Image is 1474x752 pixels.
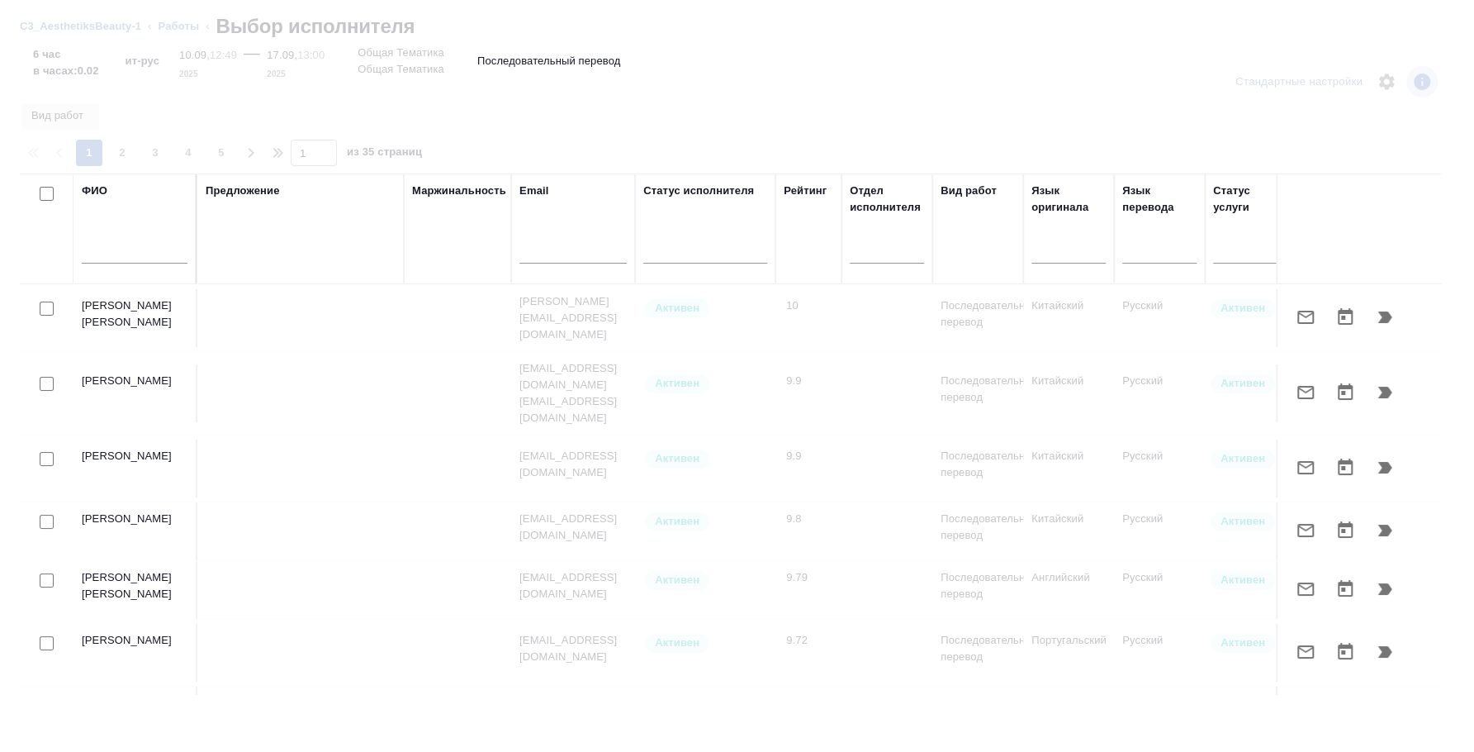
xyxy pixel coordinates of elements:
[784,183,827,199] div: Рейтинг
[1365,373,1405,412] button: Продолжить
[1213,183,1287,216] div: Статус услуги
[1286,297,1325,337] button: Отправить предложение о работе
[1365,448,1405,488] button: Продолжить
[1286,373,1325,412] button: Отправить предложение о работе
[1365,297,1405,337] button: Продолжить
[40,377,54,391] input: Выбери исполнителей, чтобы отправить приглашение на работу
[643,183,754,199] div: Статус исполнителя
[73,687,197,745] td: [PERSON_NAME]
[206,183,280,199] div: Предложение
[73,502,197,560] td: [PERSON_NAME]
[1365,632,1405,672] button: Продолжить
[1286,448,1325,488] button: Отправить предложение о работе
[40,636,54,650] input: Выбери исполнителей, чтобы отправить приглашение на работу
[850,183,924,216] div: Отдел исполнителя
[1365,569,1405,609] button: Продолжить
[40,302,54,316] input: Выбери исполнителей, чтобы отправить приглашение на работу
[1286,511,1325,550] button: Отправить предложение о работе
[1325,373,1365,412] button: Открыть календарь загрузки
[82,183,107,199] div: ФИО
[73,624,197,682] td: [PERSON_NAME]
[477,53,620,69] p: Последовательный перевод
[1325,511,1365,550] button: Открыть календарь загрузки
[1031,183,1106,216] div: Язык оригинала
[73,289,197,347] td: [PERSON_NAME] [PERSON_NAME]
[1122,183,1197,216] div: Язык перевода
[1325,448,1365,488] button: Открыть календарь загрузки
[1325,569,1365,609] button: Открыть календарь загрузки
[519,183,548,199] div: Email
[73,364,197,422] td: [PERSON_NAME]
[1286,569,1325,609] button: Отправить предложение о работе
[941,183,997,199] div: Вид работ
[73,440,197,497] td: [PERSON_NAME]
[73,561,197,619] td: [PERSON_NAME] [PERSON_NAME]
[40,515,54,529] input: Выбери исполнителей, чтобы отправить приглашение на работу
[40,574,54,588] input: Выбери исполнителей, чтобы отправить приглашение на работу
[1325,297,1365,337] button: Открыть календарь загрузки
[1325,632,1365,672] button: Открыть календарь загрузки
[412,183,506,199] div: Маржинальность
[1365,511,1405,550] button: Продолжить
[1286,632,1325,672] button: Отправить предложение о работе
[40,452,54,466] input: Выбери исполнителей, чтобы отправить приглашение на работу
